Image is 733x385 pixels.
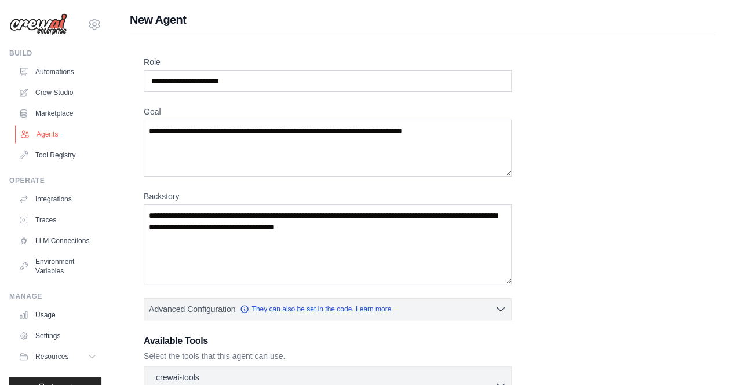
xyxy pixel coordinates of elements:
[9,176,101,185] div: Operate
[14,347,101,366] button: Resources
[144,56,512,68] label: Role
[14,146,101,164] a: Tool Registry
[14,190,101,208] a: Integrations
[144,334,512,348] h3: Available Tools
[144,106,512,118] label: Goal
[14,232,101,250] a: LLM Connections
[9,49,101,58] div: Build
[35,352,68,361] span: Resources
[9,292,101,301] div: Manage
[149,303,235,315] span: Advanced Configuration
[14,306,101,324] a: Usage
[14,83,101,102] a: Crew Studio
[9,13,67,35] img: Logo
[14,327,101,345] a: Settings
[144,299,511,320] button: Advanced Configuration They can also be set in the code. Learn more
[240,305,391,314] a: They can also be set in the code. Learn more
[14,63,101,81] a: Automations
[144,190,512,202] label: Backstory
[156,372,199,383] p: crewai-tools
[14,211,101,229] a: Traces
[14,252,101,280] a: Environment Variables
[14,104,101,123] a: Marketplace
[15,125,103,144] a: Agents
[130,12,714,28] h1: New Agent
[144,350,512,362] p: Select the tools that this agent can use.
